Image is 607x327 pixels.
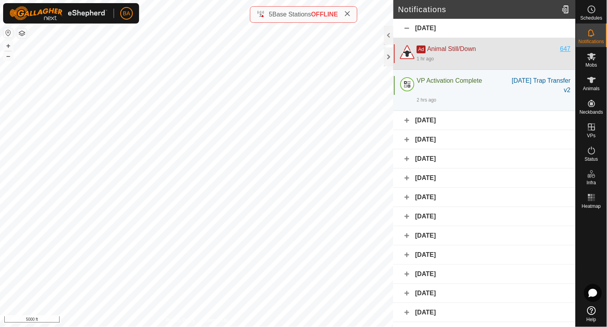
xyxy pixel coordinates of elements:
[166,317,195,324] a: Privacy Policy
[579,39,604,44] span: Notifications
[586,63,597,67] span: Mobs
[393,19,576,38] div: [DATE]
[393,226,576,245] div: [DATE]
[393,111,576,130] div: [DATE]
[393,130,576,149] div: [DATE]
[393,284,576,303] div: [DATE]
[509,76,571,95] div: [DATE] Trap Transfer v2
[393,207,576,226] div: [DATE]
[417,96,437,104] div: 2 hrs ago
[269,11,272,18] span: 5
[4,41,13,51] button: +
[4,28,13,38] button: Reset Map
[9,6,107,20] img: Gallagher Logo
[587,317,596,322] span: Help
[576,303,607,325] a: Help
[587,133,596,138] span: VPs
[123,9,130,18] span: BA
[587,180,596,185] span: Infra
[4,51,13,61] button: –
[311,11,338,18] span: OFFLINE
[17,29,27,38] button: Map Layers
[585,157,598,162] span: Status
[582,204,601,209] span: Heatmap
[272,11,311,18] span: Base Stations
[417,77,482,84] span: VP Activation Complete
[417,55,434,62] div: 1 hr ago
[428,45,476,52] span: Animal Still/Down
[393,303,576,322] div: [DATE]
[580,16,602,20] span: Schedules
[393,188,576,207] div: [DATE]
[393,245,576,265] div: [DATE]
[583,86,600,91] span: Animals
[398,5,559,14] h2: Notifications
[393,265,576,284] div: [DATE]
[580,110,603,114] span: Neckbands
[393,169,576,188] div: [DATE]
[417,45,426,53] span: Ad
[205,317,228,324] a: Contact Us
[560,44,571,54] div: 647
[393,149,576,169] div: [DATE]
